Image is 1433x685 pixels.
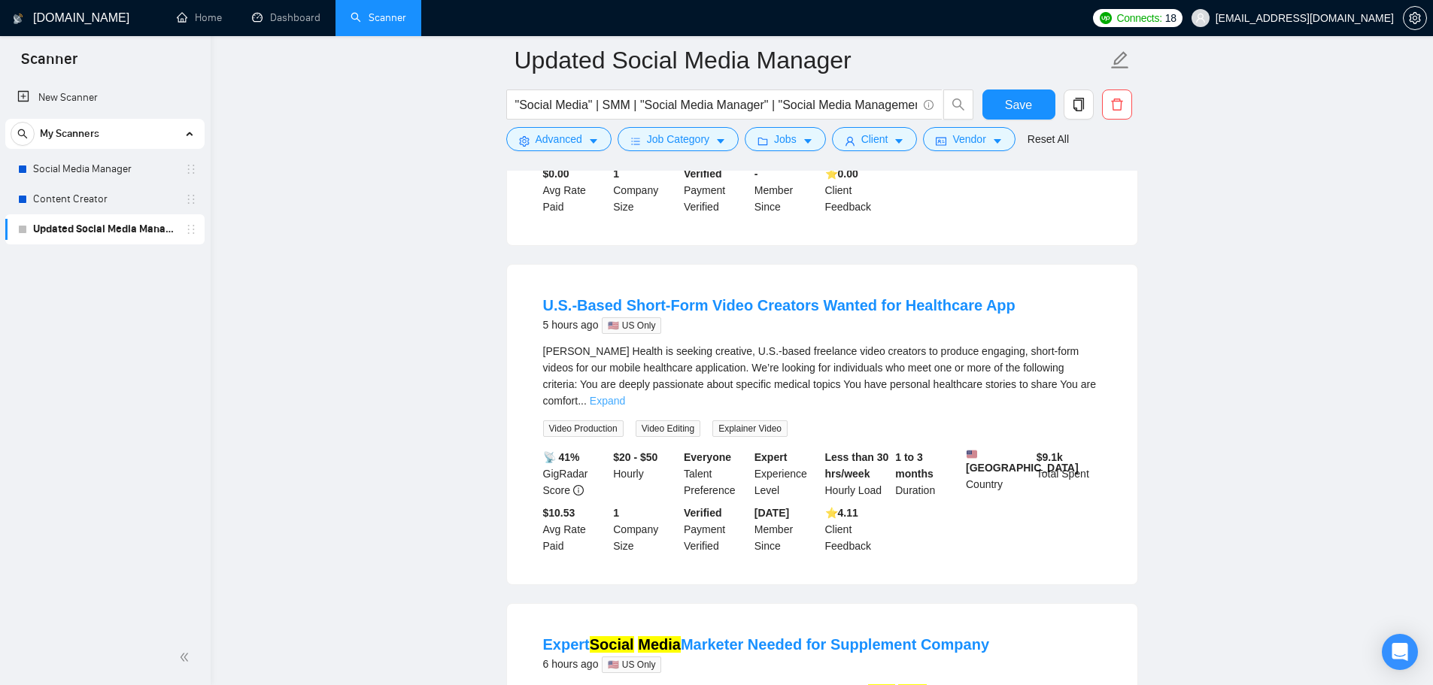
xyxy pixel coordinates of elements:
[1064,89,1094,120] button: copy
[684,451,731,463] b: Everyone
[751,449,822,499] div: Experience Level
[754,507,789,519] b: [DATE]
[9,48,90,80] span: Scanner
[803,135,813,147] span: caret-down
[602,317,661,334] span: 🇺🇸 US Only
[1165,10,1176,26] span: 18
[967,449,977,459] img: 🇺🇸
[515,41,1107,79] input: Scanner name...
[610,505,681,554] div: Company Size
[774,131,797,147] span: Jobs
[944,98,973,111] span: search
[540,449,611,499] div: GigRadar Score
[590,636,634,653] mark: Social
[1403,12,1427,24] a: setting
[822,165,893,215] div: Client Feedback
[1403,6,1427,30] button: setting
[1404,12,1426,24] span: setting
[943,89,973,120] button: search
[11,122,35,146] button: search
[573,485,584,496] span: info-circle
[33,184,176,214] a: Content Creator
[1382,634,1418,670] div: Open Intercom Messenger
[590,395,625,407] a: Expand
[825,168,858,180] b: ⭐️ 0.00
[610,449,681,499] div: Hourly
[613,451,657,463] b: $20 - $50
[1037,451,1063,463] b: $ 9.1k
[715,135,726,147] span: caret-down
[588,135,599,147] span: caret-down
[5,83,205,113] li: New Scanner
[832,127,918,151] button: userClientcaret-down
[185,223,197,235] span: holder
[1028,131,1069,147] a: Reset All
[845,135,855,147] span: user
[1064,98,1093,111] span: copy
[252,11,320,24] a: dashboardDashboard
[543,655,990,673] div: 6 hours ago
[543,451,580,463] b: 📡 41%
[543,297,1016,314] a: U.S.-Based Short-Form Video Creators Wanted for Healthcare App
[1034,449,1104,499] div: Total Spent
[5,119,205,244] li: My Scanners
[861,131,888,147] span: Client
[684,507,722,519] b: Verified
[952,131,985,147] span: Vendor
[636,420,701,437] span: Video Editing
[681,165,751,215] div: Payment Verified
[543,507,575,519] b: $10.53
[185,163,197,175] span: holder
[179,650,194,665] span: double-left
[543,168,569,180] b: $0.00
[745,127,826,151] button: folderJobscaret-down
[1005,95,1032,114] span: Save
[1116,10,1161,26] span: Connects:
[754,168,758,180] b: -
[894,135,904,147] span: caret-down
[536,131,582,147] span: Advanced
[754,451,788,463] b: Expert
[822,505,893,554] div: Client Feedback
[602,656,661,673] span: 🇺🇸 US Only
[1195,13,1206,23] span: user
[1100,12,1112,24] img: upwork-logo.png
[540,505,611,554] div: Avg Rate Paid
[540,165,611,215] div: Avg Rate Paid
[936,135,946,147] span: idcard
[519,135,530,147] span: setting
[13,7,23,31] img: logo
[543,343,1101,409] div: [PERSON_NAME] Health is seeking creative, U.S.-based freelance video creators to produce engaging...
[681,505,751,554] div: Payment Verified
[11,129,34,139] span: search
[751,165,822,215] div: Member Since
[33,214,176,244] a: Updated Social Media Manager
[963,449,1034,499] div: Country
[684,168,722,180] b: Verified
[825,451,889,480] b: Less than 30 hrs/week
[1102,89,1132,120] button: delete
[924,100,934,110] span: info-circle
[17,83,193,113] a: New Scanner
[351,11,406,24] a: searchScanner
[33,154,176,184] a: Social Media Manager
[638,636,681,653] mark: Media
[618,127,739,151] button: barsJob Categorycaret-down
[515,95,917,114] input: Search Freelance Jobs...
[543,316,1016,334] div: 5 hours ago
[757,135,768,147] span: folder
[613,168,619,180] b: 1
[992,135,1003,147] span: caret-down
[647,131,709,147] span: Job Category
[630,135,641,147] span: bars
[506,127,612,151] button: settingAdvancedcaret-down
[892,449,963,499] div: Duration
[177,11,222,24] a: homeHome
[40,119,99,149] span: My Scanners
[1110,50,1130,70] span: edit
[966,449,1079,474] b: [GEOGRAPHIC_DATA]
[1103,98,1131,111] span: delete
[825,507,858,519] b: ⭐️ 4.11
[712,420,788,437] span: Explainer Video
[543,636,990,653] a: ExpertSocial MediaMarketer Needed for Supplement Company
